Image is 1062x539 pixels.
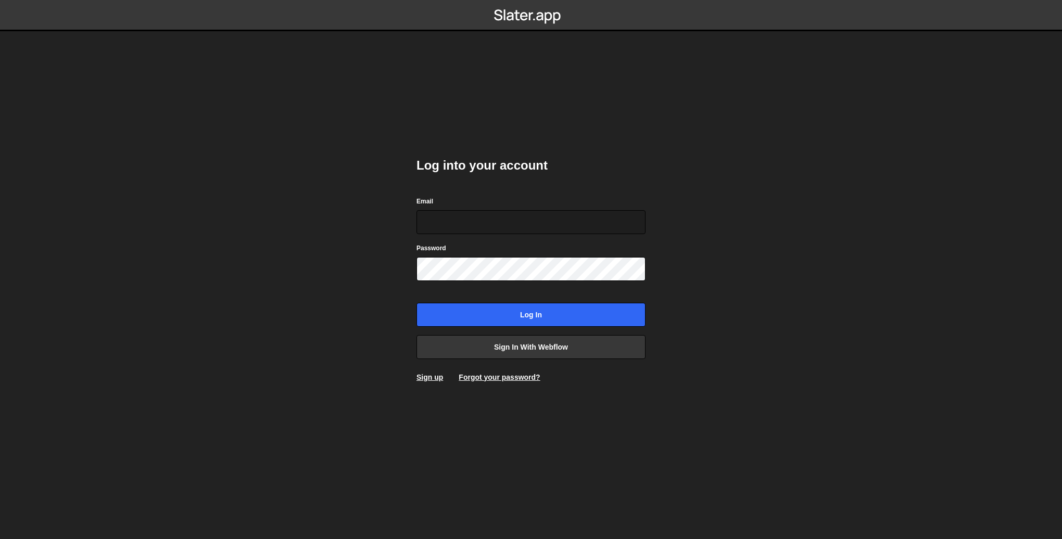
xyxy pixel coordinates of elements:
[416,373,443,381] a: Sign up
[459,373,540,381] a: Forgot your password?
[416,335,646,359] a: Sign in with Webflow
[416,303,646,327] input: Log in
[416,243,446,253] label: Password
[416,196,433,207] label: Email
[416,157,646,174] h2: Log into your account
